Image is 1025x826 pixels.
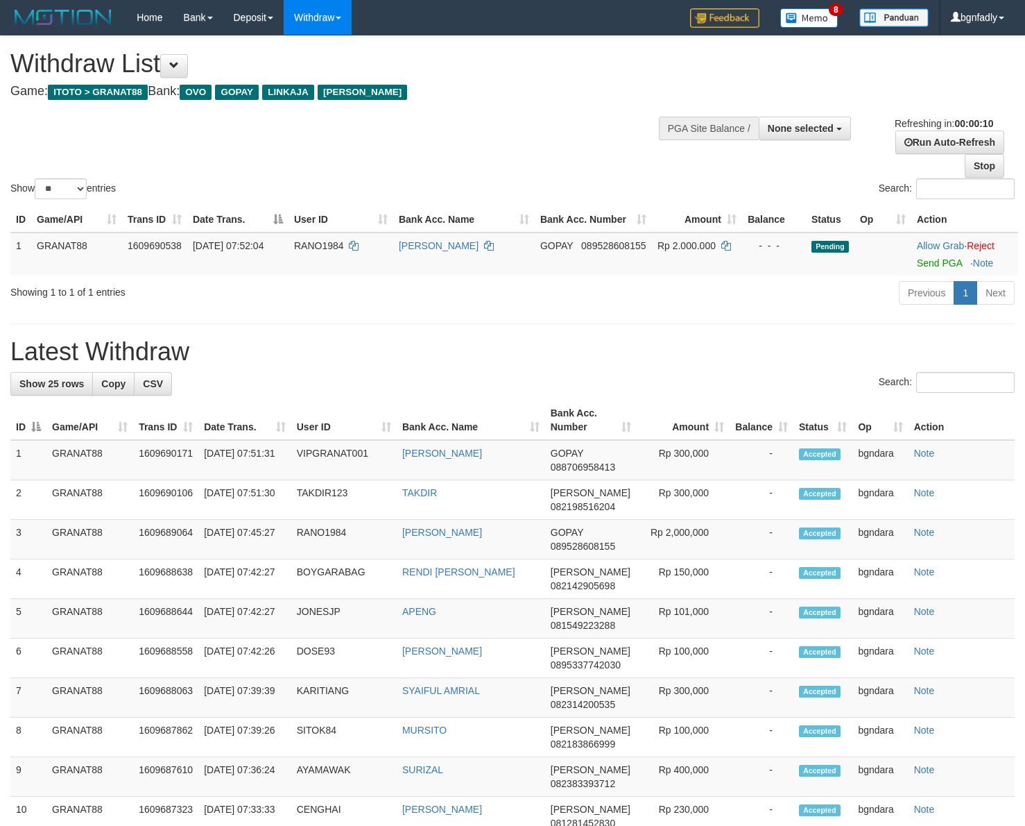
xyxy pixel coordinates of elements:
[46,757,133,797] td: GRANAT88
[852,678,908,718] td: bgndara
[402,646,482,657] a: [PERSON_NAME]
[46,678,133,718] td: GRANAT88
[402,448,482,459] a: [PERSON_NAME]
[768,123,834,134] span: None selected
[215,85,259,100] span: GOPAY
[551,764,630,775] span: [PERSON_NAME]
[10,520,46,559] td: 3
[799,567,841,579] span: Accepted
[852,520,908,559] td: bgndara
[551,501,615,512] span: Copy 082198516204 to clipboard
[917,258,962,269] a: Send PGA
[852,440,908,480] td: bgndara
[46,401,133,440] th: Game/API: activate to sort column ascending
[535,207,652,233] th: Bank Acc. Number: activate to sort column ascending
[10,178,116,199] label: Show entries
[730,639,793,678] td: -
[262,85,314,100] span: LINKAJA
[852,639,908,678] td: bgndara
[10,207,31,233] th: ID
[730,520,793,559] td: -
[122,207,187,233] th: Trans ID: activate to sort column ascending
[46,440,133,480] td: GRANAT88
[128,240,182,251] span: 1609690538
[799,448,841,460] span: Accepted
[551,606,630,617] span: [PERSON_NAME]
[879,372,1015,393] label: Search:
[291,757,397,797] td: AYAMAWAK
[637,401,730,440] th: Amount: activate to sort column ascending
[198,520,291,559] td: [DATE] 07:45:27
[799,528,841,539] span: Accepted
[551,580,615,591] span: Copy 082142905698 to clipboard
[291,480,397,520] td: TAKDIR123
[10,233,31,276] td: 1
[551,659,621,671] span: Copy 0895337742030 to clipboard
[637,440,730,480] td: Rp 300,000
[291,440,397,480] td: VIPGRANAT001
[637,520,730,559] td: Rp 2,000,000
[10,599,46,639] td: 5
[748,239,800,253] div: - - -
[852,480,908,520] td: bgndara
[914,725,935,736] a: Note
[402,527,482,538] a: [PERSON_NAME]
[133,401,198,440] th: Trans ID: activate to sort column ascending
[10,757,46,797] td: 9
[198,440,291,480] td: [DATE] 07:51:31
[551,725,630,736] span: [PERSON_NAME]
[291,559,397,599] td: BOYGARABAG
[198,718,291,757] td: [DATE] 07:39:26
[291,639,397,678] td: DOSE93
[799,804,841,816] span: Accepted
[10,7,116,28] img: MOTION_logo.png
[914,646,935,657] a: Note
[637,559,730,599] td: Rp 150,000
[399,240,479,251] a: [PERSON_NAME]
[908,401,1015,440] th: Action
[291,599,397,639] td: JONESJP
[637,718,730,757] td: Rp 100,000
[133,639,198,678] td: 1609688558
[318,85,407,100] span: [PERSON_NAME]
[291,401,397,440] th: User ID: activate to sort column ascending
[551,739,615,750] span: Copy 082183866999 to clipboard
[659,117,759,140] div: PGA Site Balance /
[143,378,163,389] span: CSV
[545,401,637,440] th: Bank Acc. Number: activate to sort column ascending
[799,646,841,658] span: Accepted
[637,678,730,718] td: Rp 300,000
[46,559,133,599] td: GRANAT88
[973,258,994,269] a: Note
[46,639,133,678] td: GRANAT88
[914,487,935,498] a: Note
[916,178,1015,199] input: Search:
[198,599,291,639] td: [DATE] 07:42:27
[10,678,46,718] td: 7
[187,207,288,233] th: Date Trans.: activate to sort column descending
[730,440,793,480] td: -
[10,280,417,299] div: Showing 1 to 1 of 1 entries
[730,599,793,639] td: -
[895,118,993,129] span: Refreshing in:
[852,718,908,757] td: bgndara
[198,757,291,797] td: [DATE] 07:36:24
[46,718,133,757] td: GRANAT88
[19,378,84,389] span: Show 25 rows
[914,606,935,617] a: Note
[92,372,135,396] a: Copy
[402,685,480,696] a: SYAIFUL AMRIAL
[291,678,397,718] td: KARITIANG
[829,3,843,16] span: 8
[10,401,46,440] th: ID: activate to sort column descending
[101,378,126,389] span: Copy
[133,480,198,520] td: 1609690106
[133,440,198,480] td: 1609690171
[551,804,630,815] span: [PERSON_NAME]
[581,240,646,251] span: Copy 089528608155 to clipboard
[198,401,291,440] th: Date Trans.: activate to sort column ascending
[637,599,730,639] td: Rp 101,000
[10,50,669,78] h1: Withdraw List
[193,240,264,251] span: [DATE] 07:52:04
[914,448,935,459] a: Note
